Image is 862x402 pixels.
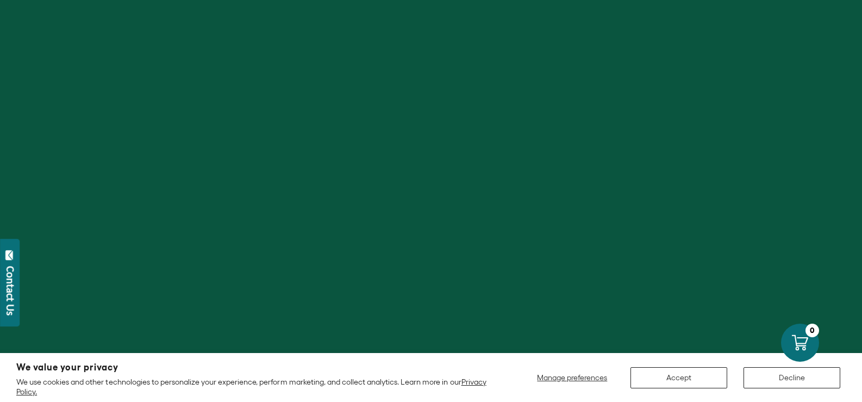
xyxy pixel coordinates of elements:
div: 0 [805,324,819,337]
h2: We value your privacy [16,363,489,372]
p: We use cookies and other technologies to personalize your experience, perform marketing, and coll... [16,377,489,397]
button: Accept [630,367,727,388]
button: Manage preferences [530,367,614,388]
span: Manage preferences [537,373,607,382]
div: Contact Us [5,266,16,316]
button: Decline [744,367,840,388]
a: Privacy Policy. [16,378,486,396]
